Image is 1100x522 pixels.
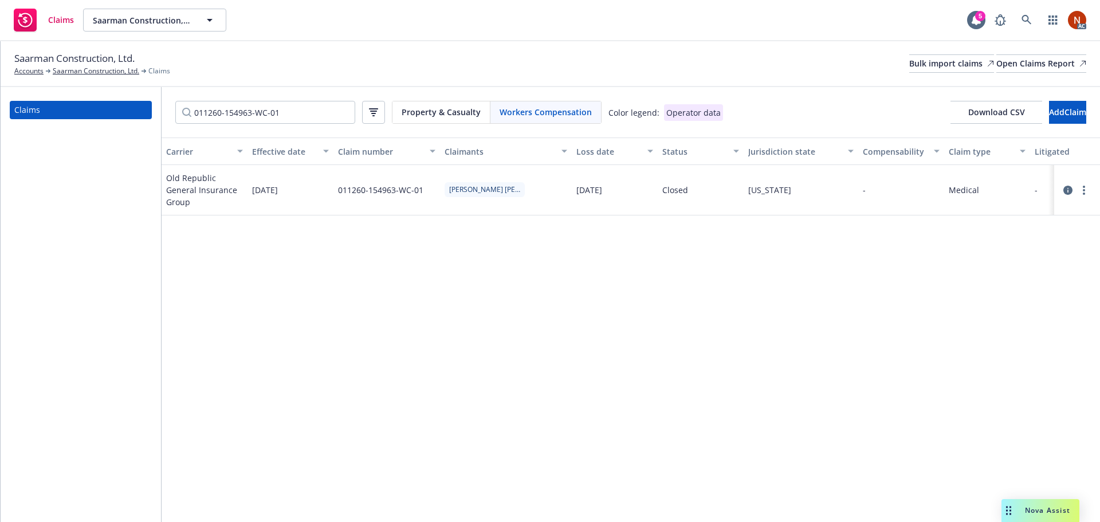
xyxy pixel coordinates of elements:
div: Carrier [166,146,230,158]
button: Carrier [162,138,247,165]
button: Loss date [572,138,658,165]
div: Medical [949,184,979,196]
div: Status [662,146,726,158]
button: Saarman Construction, Ltd. [83,9,226,32]
button: Nova Assist [1001,499,1079,522]
button: Jurisdiction state [744,138,858,165]
div: Open Claims Report [996,55,1086,72]
a: Open Claims Report [996,54,1086,73]
img: photo [1068,11,1086,29]
span: [DATE] [252,184,278,196]
button: Claim number [333,138,440,165]
span: Saarman Construction, Ltd. [14,51,135,66]
button: AddClaim [1049,101,1086,124]
a: Claims [10,101,152,119]
a: Search [1015,9,1038,32]
button: Status [658,138,744,165]
div: Claims [14,101,40,119]
div: [DATE] [576,184,602,196]
div: Bulk import claims [909,55,994,72]
button: Effective date [247,138,333,165]
div: Compensability [863,146,927,158]
div: 5 [975,11,985,21]
div: Closed [662,184,688,196]
span: Workers Compensation [500,106,592,118]
div: Effective date [252,146,316,158]
span: Saarman Construction, Ltd. [93,14,192,26]
button: Compensability [858,138,944,165]
span: [PERSON_NAME] [PERSON_NAME] [449,185,520,195]
button: Download CSV [950,101,1042,124]
div: Loss date [576,146,641,158]
a: Bulk import claims [909,54,994,73]
a: Report a Bug [989,9,1012,32]
div: Drag to move [1001,499,1016,522]
div: Litigated [1035,146,1099,158]
span: Download CSV [968,107,1025,117]
div: Claimants [445,146,555,158]
span: Nova Assist [1025,505,1070,515]
div: - [863,184,866,196]
div: Claim number [338,146,423,158]
div: 011260-154963-WC-01 [338,184,423,196]
span: Claims [148,66,170,76]
span: Claims [48,15,74,25]
div: Claim type [949,146,1013,158]
a: Saarman Construction, Ltd. [53,66,139,76]
div: - [1035,184,1038,196]
div: Operator data [664,104,723,121]
input: Filter by keyword [175,101,355,124]
button: Claimants [440,138,572,165]
span: Old Republic General Insurance Group [166,172,243,208]
div: Color legend: [608,107,659,119]
span: Property & Casualty [402,106,481,118]
a: Accounts [14,66,44,76]
div: [US_STATE] [748,184,791,196]
div: Jurisdiction state [748,146,841,158]
button: Claim type [944,138,1030,165]
a: more [1077,183,1091,197]
a: Switch app [1042,9,1064,32]
span: Add Claim [1049,107,1086,117]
